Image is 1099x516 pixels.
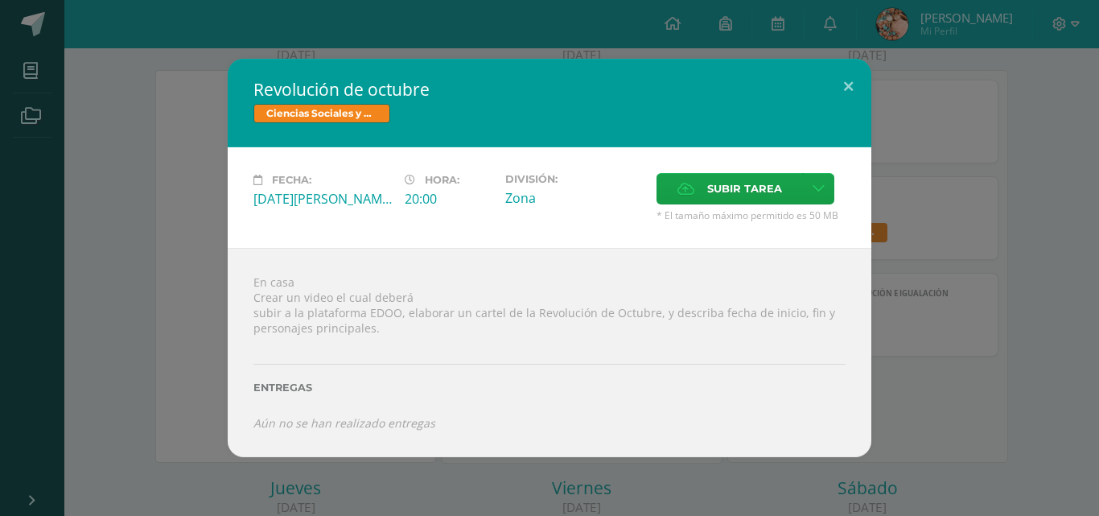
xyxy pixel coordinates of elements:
div: En casa Crear un video el cual deberá subir a la plataforma EDOO, elaborar un cartel de la Revolu... [228,248,871,456]
h2: Revolución de octubre [253,78,846,101]
div: 20:00 [405,190,492,208]
span: * El tamaño máximo permitido es 50 MB [657,208,846,222]
i: Aún no se han realizado entregas [253,415,435,431]
span: Subir tarea [707,174,782,204]
div: Zona [505,189,644,207]
span: Ciencias Sociales y Formación Ciudadana [253,104,390,123]
span: Fecha: [272,174,311,186]
div: [DATE][PERSON_NAME] [253,190,392,208]
label: División: [505,173,644,185]
label: Entregas [253,382,846,394]
button: Close (Esc) [825,59,871,114]
span: Hora: [425,174,459,186]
